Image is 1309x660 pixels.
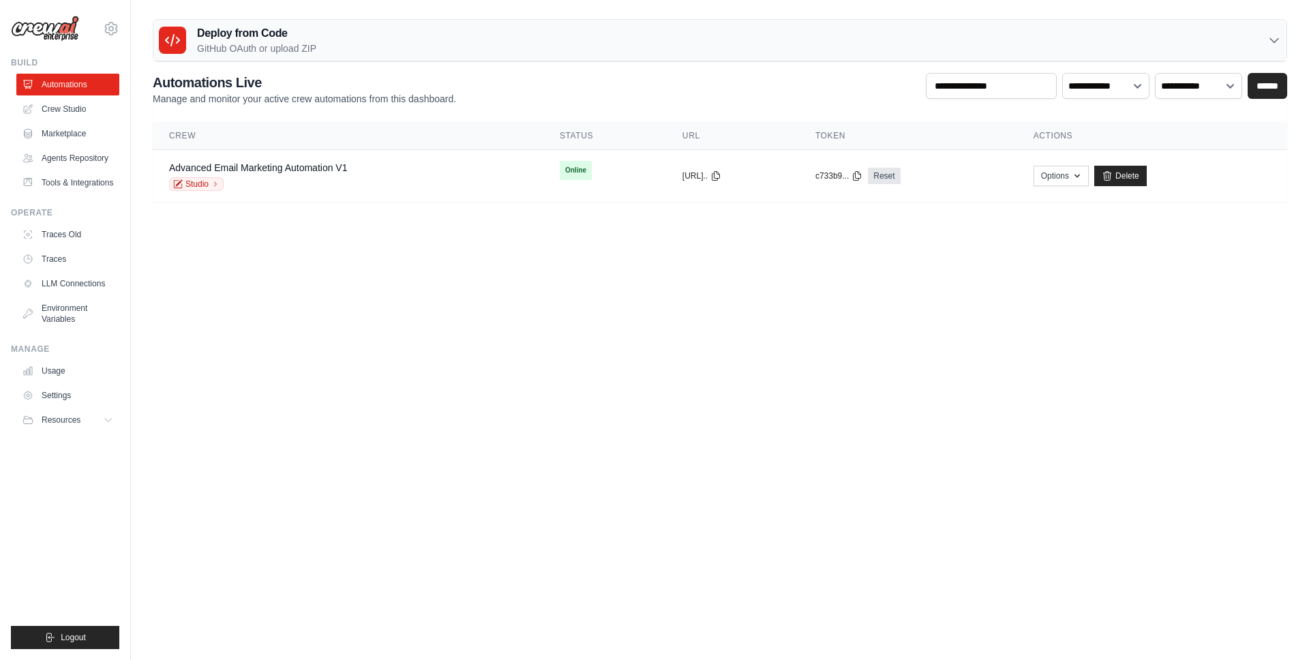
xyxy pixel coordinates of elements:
a: Traces [16,248,119,270]
a: Reset [868,168,900,184]
a: Traces Old [16,224,119,245]
th: URL [666,122,799,150]
th: Token [799,122,1017,150]
a: Marketplace [16,123,119,145]
th: Status [543,122,666,150]
a: Studio [169,177,224,191]
h2: Automations Live [153,73,456,92]
span: Online [560,161,592,180]
p: Manage and monitor your active crew automations from this dashboard. [153,92,456,106]
span: Logout [61,632,86,643]
div: Manage [11,344,119,355]
button: Resources [16,409,119,431]
a: Tools & Integrations [16,172,119,194]
a: Automations [16,74,119,95]
span: Resources [42,415,80,425]
button: c733b9... [815,170,862,181]
a: Environment Variables [16,297,119,330]
a: Crew Studio [16,98,119,120]
p: GitHub OAuth or upload ZIP [197,42,316,55]
div: Build [11,57,119,68]
button: Logout [11,626,119,649]
button: Options [1034,166,1089,186]
th: Crew [153,122,543,150]
h3: Deploy from Code [197,25,316,42]
th: Actions [1017,122,1287,150]
a: Advanced Email Marketing Automation V1 [169,162,347,173]
div: Operate [11,207,119,218]
a: Delete [1094,166,1147,186]
img: Logo [11,16,79,42]
a: Usage [16,360,119,382]
a: Agents Repository [16,147,119,169]
a: LLM Connections [16,273,119,295]
a: Settings [16,385,119,406]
